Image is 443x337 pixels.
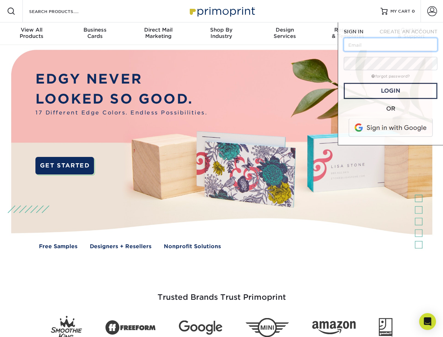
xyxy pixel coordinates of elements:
[419,313,436,330] div: Open Intercom Messenger
[90,243,152,251] a: Designers + Resellers
[39,243,78,251] a: Free Samples
[127,27,190,33] span: Direct Mail
[35,69,207,89] p: EDGY NEVER
[190,27,253,39] div: Industry
[380,29,437,34] span: CREATE AN ACCOUNT
[316,22,380,45] a: Resources& Templates
[35,89,207,109] p: LOOKED SO GOOD.
[28,7,97,15] input: SEARCH PRODUCTS.....
[190,22,253,45] a: Shop ByIndustry
[344,83,437,99] a: Login
[179,321,222,335] img: Google
[344,38,437,51] input: Email
[127,27,190,39] div: Marketing
[164,243,221,251] a: Nonprofit Solutions
[253,27,316,33] span: Design
[35,109,207,117] span: 17 Different Edge Colors. Endless Possibilities.
[253,27,316,39] div: Services
[63,22,126,45] a: BusinessCards
[344,29,363,34] span: SIGN IN
[371,74,410,79] a: forgot password?
[63,27,126,39] div: Cards
[312,321,356,335] img: Amazon
[190,27,253,33] span: Shop By
[316,27,380,33] span: Resources
[344,105,437,113] div: OR
[63,27,126,33] span: Business
[127,22,190,45] a: Direct MailMarketing
[35,157,94,174] a: GET STARTED
[379,318,392,337] img: Goodwill
[316,27,380,39] div: & Templates
[412,9,415,14] span: 0
[16,276,427,310] h3: Trusted Brands Trust Primoprint
[187,4,257,19] img: Primoprint
[253,22,316,45] a: DesignServices
[390,8,410,14] span: MY CART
